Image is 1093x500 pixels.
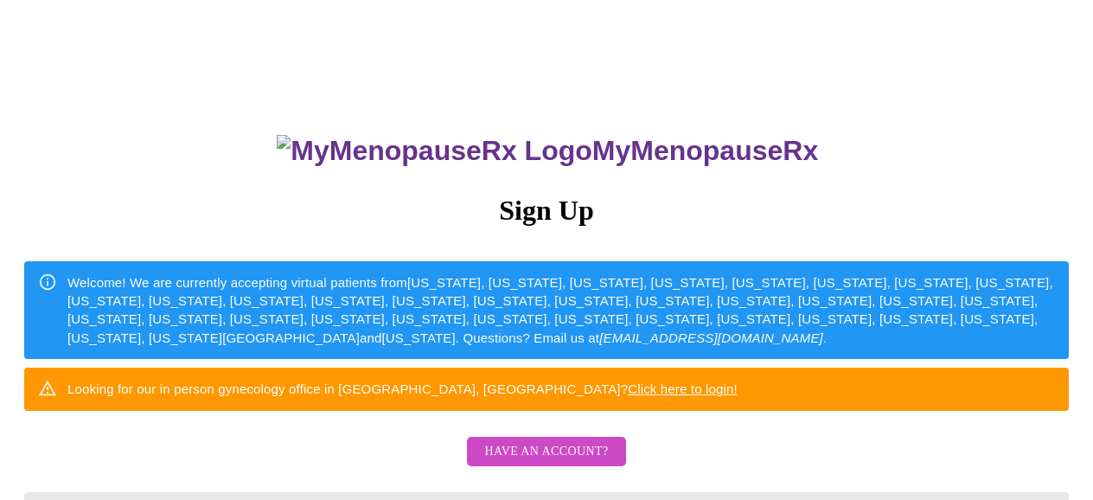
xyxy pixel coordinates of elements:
[628,381,738,396] a: Click here to login!
[27,135,1070,167] h3: MyMenopauseRx
[599,330,823,345] em: [EMAIL_ADDRESS][DOMAIN_NAME]
[67,373,738,405] div: Looking for our in person gynecology office in [GEOGRAPHIC_DATA], [GEOGRAPHIC_DATA]?
[67,266,1055,355] div: Welcome! We are currently accepting virtual patients from [US_STATE], [US_STATE], [US_STATE], [US...
[24,195,1069,227] h3: Sign Up
[463,456,630,471] a: Have an account?
[484,441,608,463] span: Have an account?
[467,437,625,467] button: Have an account?
[277,135,591,167] img: MyMenopauseRx Logo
